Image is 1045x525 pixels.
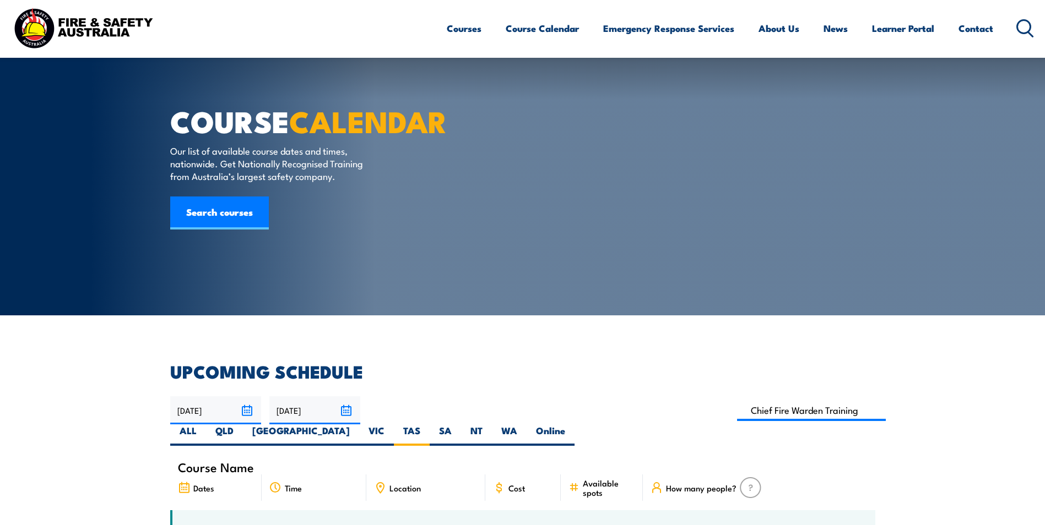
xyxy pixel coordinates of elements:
p: Our list of available course dates and times, nationwide. Get Nationally Recognised Training from... [170,144,371,183]
span: Location [389,483,421,493]
a: Contact [959,14,993,43]
a: About Us [759,14,799,43]
h1: COURSE [170,108,442,134]
a: Course Calendar [506,14,579,43]
label: VIC [359,424,394,446]
a: News [824,14,848,43]
label: SA [430,424,461,446]
input: Search Course [737,400,886,421]
span: Available spots [583,478,635,497]
strong: CALENDAR [289,97,447,143]
span: Time [285,483,302,493]
span: Dates [193,483,214,493]
input: To date [269,396,360,424]
label: NT [461,424,492,446]
label: TAS [394,424,430,446]
input: From date [170,396,261,424]
a: Learner Portal [872,14,934,43]
span: Cost [508,483,525,493]
label: Online [527,424,575,446]
a: Emergency Response Services [603,14,734,43]
span: Course Name [178,462,254,472]
h2: UPCOMING SCHEDULE [170,363,875,379]
label: QLD [206,424,243,446]
a: Courses [447,14,481,43]
label: [GEOGRAPHIC_DATA] [243,424,359,446]
span: How many people? [666,483,737,493]
a: Search courses [170,196,269,229]
label: ALL [170,424,206,446]
label: WA [492,424,527,446]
